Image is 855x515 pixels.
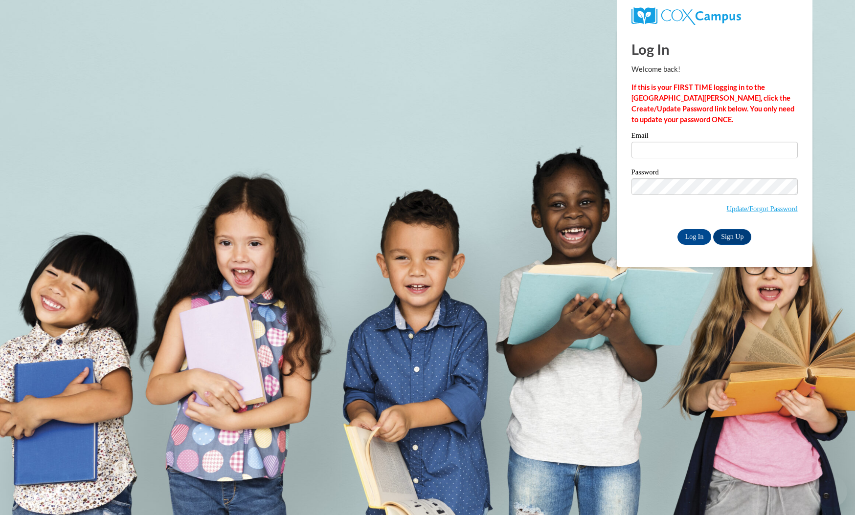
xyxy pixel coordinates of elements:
[713,229,751,245] a: Sign Up
[631,132,798,142] label: Email
[631,7,741,25] img: COX Campus
[816,476,847,507] iframe: Button to launch messaging window
[631,83,794,124] strong: If this is your FIRST TIME logging in to the [GEOGRAPHIC_DATA][PERSON_NAME], click the Create/Upd...
[727,205,798,213] a: Update/Forgot Password
[631,64,798,75] p: Welcome back!
[631,169,798,178] label: Password
[631,7,798,25] a: COX Campus
[677,229,712,245] input: Log In
[631,39,798,59] h1: Log In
